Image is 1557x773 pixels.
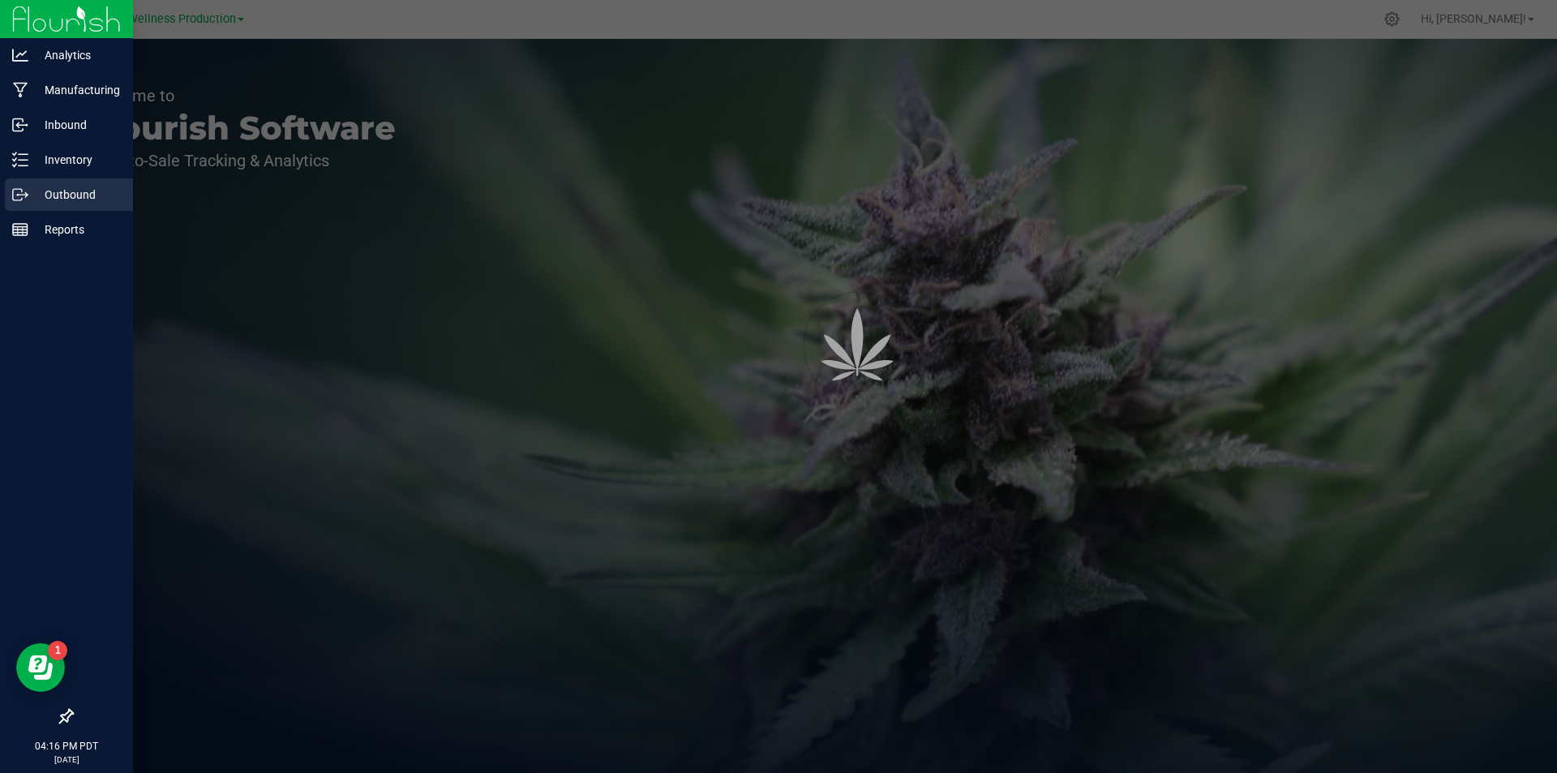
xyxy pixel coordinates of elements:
inline-svg: Reports [12,221,28,238]
p: Analytics [28,45,126,65]
inline-svg: Inventory [12,152,28,168]
iframe: Resource center unread badge [48,641,67,660]
inline-svg: Manufacturing [12,82,28,98]
p: Reports [28,220,126,239]
p: 04:16 PM PDT [7,739,126,754]
inline-svg: Outbound [12,187,28,203]
inline-svg: Analytics [12,47,28,63]
p: Manufacturing [28,80,126,100]
iframe: Resource center [16,643,65,692]
p: [DATE] [7,754,126,766]
p: Outbound [28,185,126,204]
p: Inbound [28,115,126,135]
p: Inventory [28,150,126,170]
inline-svg: Inbound [12,117,28,133]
